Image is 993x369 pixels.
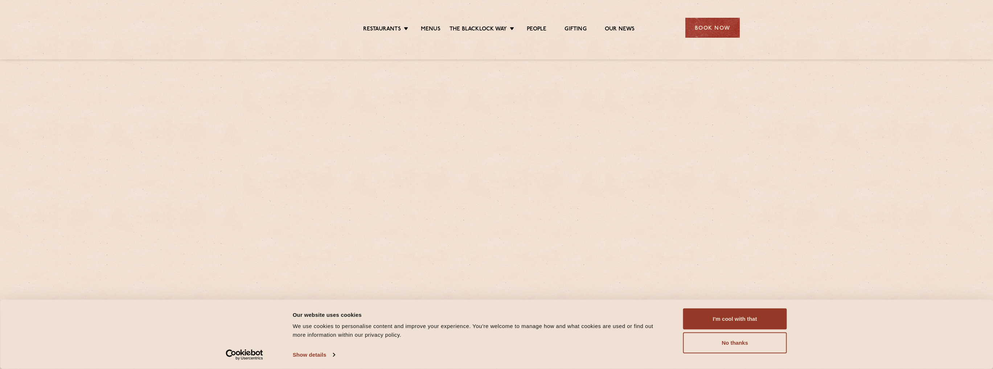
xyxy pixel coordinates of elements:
[254,7,316,49] img: svg%3E
[683,332,787,353] button: No thanks
[527,26,546,34] a: People
[685,18,740,38] div: Book Now
[605,26,635,34] a: Our News
[213,349,276,360] a: Usercentrics Cookiebot - opens in a new window
[293,349,335,360] a: Show details
[421,26,440,34] a: Menus
[565,26,586,34] a: Gifting
[293,322,667,339] div: We use cookies to personalise content and improve your experience. You're welcome to manage how a...
[683,308,787,329] button: I'm cool with that
[450,26,507,34] a: The Blacklock Way
[363,26,401,34] a: Restaurants
[293,310,667,319] div: Our website uses cookies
